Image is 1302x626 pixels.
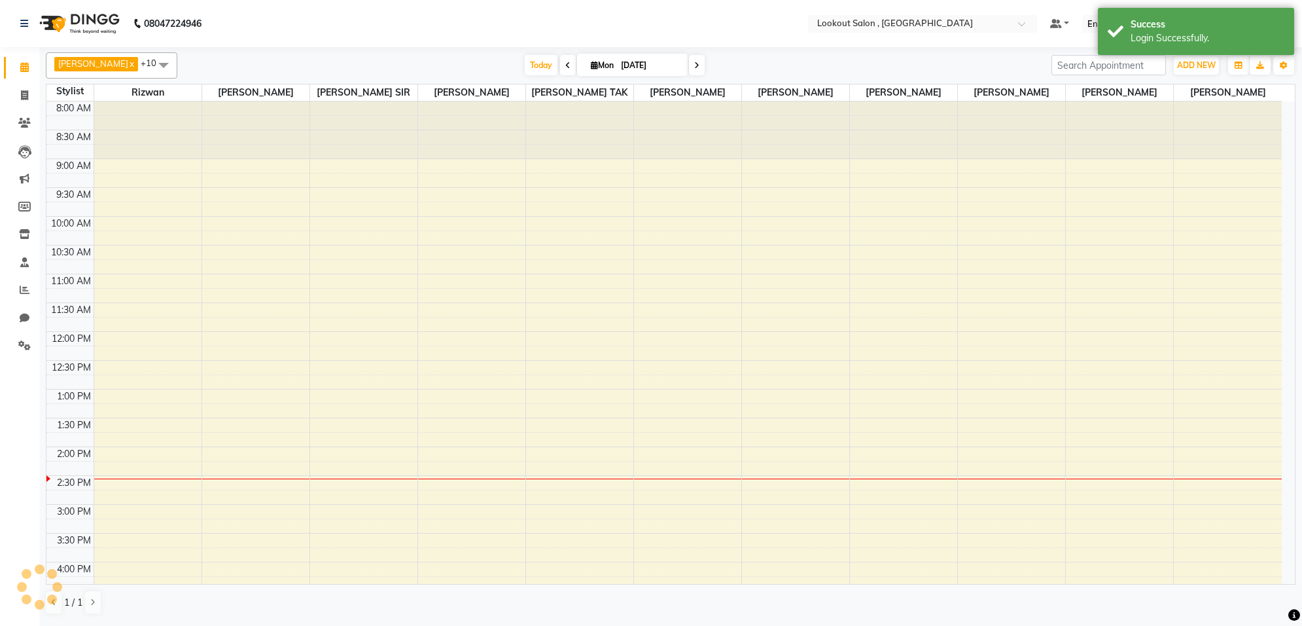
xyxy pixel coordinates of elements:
[1131,18,1284,31] div: Success
[742,84,849,101] span: [PERSON_NAME]
[33,5,123,42] img: logo
[526,84,633,101] span: [PERSON_NAME] TAK
[48,246,94,259] div: 10:30 AM
[634,84,741,101] span: [PERSON_NAME]
[54,447,94,461] div: 2:00 PM
[94,84,202,101] span: Rizwan
[48,274,94,288] div: 11:00 AM
[54,101,94,115] div: 8:00 AM
[1051,55,1166,75] input: Search Appointment
[1177,60,1216,70] span: ADD NEW
[141,58,166,68] span: +10
[48,217,94,230] div: 10:00 AM
[1174,84,1282,101] span: [PERSON_NAME]
[418,84,525,101] span: [PERSON_NAME]
[54,418,94,432] div: 1:30 PM
[54,130,94,144] div: 8:30 AM
[54,188,94,202] div: 9:30 AM
[617,56,682,75] input: 2025-09-01
[54,476,94,490] div: 2:30 PM
[64,596,82,610] span: 1 / 1
[54,390,94,403] div: 1:00 PM
[58,58,128,69] span: [PERSON_NAME]
[54,159,94,173] div: 9:00 AM
[1066,84,1173,101] span: [PERSON_NAME]
[202,84,309,101] span: [PERSON_NAME]
[49,361,94,375] div: 12:30 PM
[1131,31,1284,45] div: Login Successfully.
[310,84,417,101] span: [PERSON_NAME] SIR
[958,84,1065,101] span: [PERSON_NAME]
[48,303,94,317] div: 11:30 AM
[54,505,94,519] div: 3:00 PM
[54,562,94,576] div: 4:00 PM
[54,534,94,547] div: 3:30 PM
[525,55,557,75] span: Today
[144,5,202,42] b: 08047224946
[588,60,617,70] span: Mon
[850,84,957,101] span: [PERSON_NAME]
[46,84,94,98] div: Stylist
[49,332,94,346] div: 12:00 PM
[1174,56,1219,75] button: ADD NEW
[128,58,134,69] a: x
